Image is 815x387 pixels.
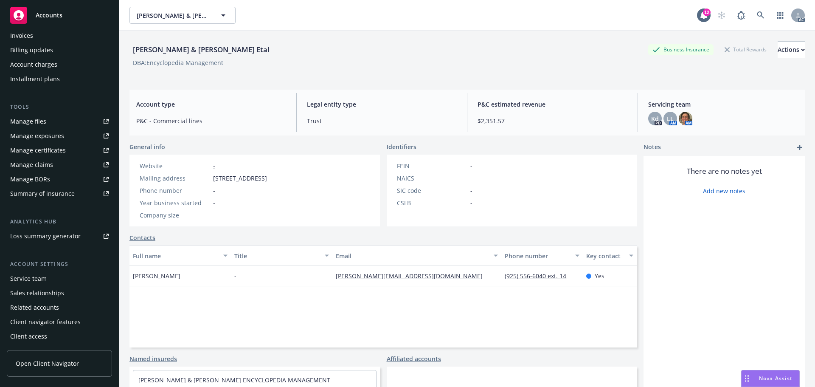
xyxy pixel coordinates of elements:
[213,198,215,207] span: -
[10,115,46,128] div: Manage files
[10,129,64,143] div: Manage exposures
[644,142,661,153] span: Notes
[307,100,457,109] span: Legal entity type
[10,315,81,329] div: Client navigator features
[742,370,752,387] div: Drag to move
[7,229,112,243] a: Loss summary generator
[505,272,573,280] a: (925) 556-6040 ext. 14
[505,251,570,260] div: Phone number
[7,129,112,143] a: Manage exposures
[7,286,112,300] a: Sales relationships
[133,251,218,260] div: Full name
[7,43,112,57] a: Billing updates
[213,174,267,183] span: [STREET_ADDRESS]
[129,44,273,55] div: [PERSON_NAME] & [PERSON_NAME] Etal
[133,271,180,280] span: [PERSON_NAME]
[703,8,711,16] div: 12
[336,251,489,260] div: Email
[720,44,771,55] div: Total Rewards
[778,41,805,58] button: Actions
[7,260,112,268] div: Account settings
[470,186,472,195] span: -
[7,218,112,226] div: Analytics hub
[234,271,236,280] span: -
[703,186,745,195] a: Add new notes
[397,198,467,207] div: CSLB
[129,7,236,24] button: [PERSON_NAME] & [PERSON_NAME] Etal
[583,246,637,266] button: Key contact
[234,251,320,260] div: Title
[7,115,112,128] a: Manage files
[10,187,75,201] div: Summary of insurance
[10,144,66,157] div: Manage certificates
[10,158,53,172] div: Manage claims
[679,112,692,125] img: photo
[7,272,112,285] a: Service team
[129,246,231,266] button: Full name
[7,72,112,86] a: Installment plans
[595,271,604,280] span: Yes
[307,116,457,125] span: Trust
[7,172,112,186] a: Manage BORs
[397,161,467,170] div: FEIN
[7,158,112,172] a: Manage claims
[336,272,489,280] a: [PERSON_NAME][EMAIL_ADDRESS][DOMAIN_NAME]
[470,161,472,170] span: -
[397,174,467,183] div: NAICS
[231,246,332,266] button: Title
[387,354,441,363] a: Affiliated accounts
[7,29,112,42] a: Invoices
[772,7,789,24] a: Switch app
[759,375,793,382] span: Nova Assist
[397,186,467,195] div: SIC code
[387,142,416,151] span: Identifiers
[213,162,215,170] a: -
[36,12,62,19] span: Accounts
[648,100,798,109] span: Servicing team
[651,114,659,123] span: Kd
[140,186,210,195] div: Phone number
[140,161,210,170] div: Website
[10,58,57,71] div: Account charges
[133,58,223,67] div: DBA: Encyclopedia Management
[713,7,730,24] a: Start snowing
[213,186,215,195] span: -
[10,43,53,57] div: Billing updates
[7,58,112,71] a: Account charges
[778,42,805,58] div: Actions
[7,301,112,314] a: Related accounts
[687,166,762,176] span: There are no notes yet
[140,198,210,207] div: Year business started
[10,29,33,42] div: Invoices
[733,7,750,24] a: Report a Bug
[140,211,210,220] div: Company size
[138,376,330,384] a: [PERSON_NAME] & [PERSON_NAME] ENCYCLOPEDIA MANAGEMENT
[7,187,112,201] a: Summary of insurance
[470,198,472,207] span: -
[129,354,177,363] a: Named insureds
[213,211,215,220] span: -
[752,7,769,24] a: Search
[470,174,472,183] span: -
[478,116,627,125] span: $2,351.57
[332,246,501,266] button: Email
[136,116,286,125] span: P&C - Commercial lines
[478,100,627,109] span: P&C estimated revenue
[741,370,800,387] button: Nova Assist
[7,315,112,329] a: Client navigator features
[648,44,714,55] div: Business Insurance
[129,233,155,242] a: Contacts
[10,301,59,314] div: Related accounts
[667,114,674,123] span: LL
[10,172,50,186] div: Manage BORs
[10,286,64,300] div: Sales relationships
[7,330,112,343] a: Client access
[10,330,47,343] div: Client access
[586,251,624,260] div: Key contact
[129,142,165,151] span: General info
[16,359,79,368] span: Open Client Navigator
[795,142,805,153] a: add
[10,272,47,285] div: Service team
[7,3,112,27] a: Accounts
[10,229,81,243] div: Loss summary generator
